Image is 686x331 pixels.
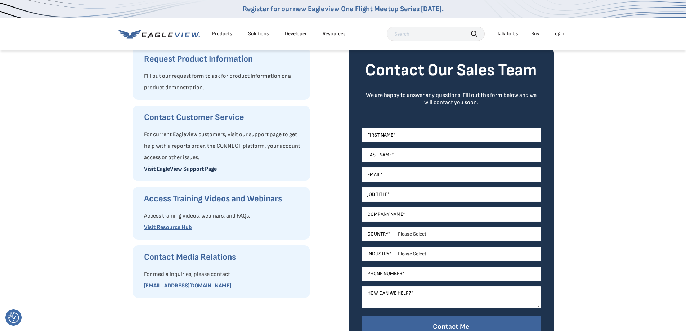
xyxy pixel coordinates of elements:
[144,210,303,222] p: Access training videos, webinars, and FAQs.
[144,282,231,289] a: [EMAIL_ADDRESS][DOMAIN_NAME]
[144,193,303,205] h3: Access Training Videos and Webinars
[144,71,303,94] p: Fill out our request form to ask for product information or a product demonstration.
[367,270,402,277] span: Phone Number
[497,31,518,37] div: Talk To Us
[552,31,564,37] div: Login
[212,31,232,37] div: Products
[248,31,269,37] div: Solutions
[144,251,303,263] h3: Contact Media Relations
[144,166,217,173] a: Visit EagleView Support Page
[144,112,303,123] h3: Contact Customer Service
[367,211,403,218] span: Company Name
[387,27,485,41] input: Search
[323,31,346,37] div: Resources
[367,191,387,198] span: Job Title
[8,312,19,323] img: Revisit consent button
[243,5,444,13] a: Register for our new Eagleview One Flight Meetup Series [DATE].
[144,224,192,231] a: Visit Resource Hub
[362,92,541,106] div: We are happy to answer any questions. Fill out the form below and we will contact you soon.
[367,132,393,138] span: First Name
[144,129,303,164] p: For current Eagleview customers, visit our support page to get help with a reports order, the CON...
[367,171,381,178] span: Email
[365,61,537,80] strong: Contact Our Sales Team
[8,312,19,323] button: Consent Preferences
[367,152,392,158] span: Last Name
[367,290,411,296] span: How can we help?
[144,269,303,280] p: For media inquiries, please contact
[285,31,307,37] a: Developer
[144,53,303,65] h3: Request Product Information
[367,251,389,257] span: Industry
[367,231,388,237] span: Country
[531,31,539,37] a: Buy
